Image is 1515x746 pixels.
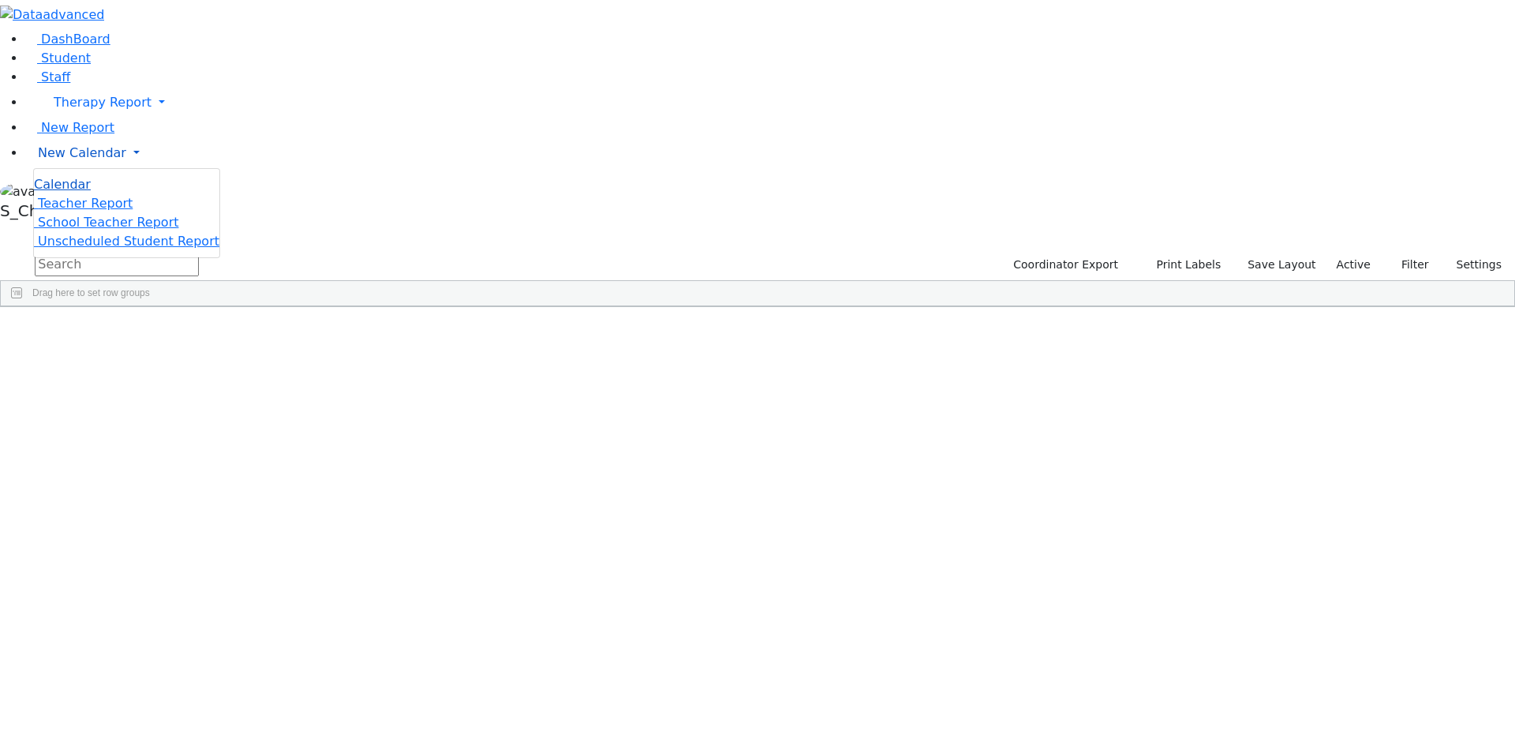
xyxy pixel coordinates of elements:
[41,120,114,135] span: New Report
[34,196,133,211] a: Teacher Report
[41,69,70,84] span: Staff
[38,196,133,211] span: Teacher Report
[38,215,178,230] span: School Teacher Report
[34,177,91,192] span: Calendar
[25,69,70,84] a: Staff
[1138,253,1228,277] button: Print Labels
[38,234,219,249] span: Unscheduled Student Report
[25,120,114,135] a: New Report
[1381,253,1436,277] button: Filter
[41,51,91,66] span: Student
[34,234,219,249] a: Unscheduled Student Report
[1330,253,1378,277] label: Active
[25,51,91,66] a: Student
[35,253,199,276] input: Search
[33,168,220,258] ul: Therapy Report
[25,137,1515,169] a: New Calendar
[25,87,1515,118] a: Therapy Report
[32,287,150,298] span: Drag here to set row groups
[25,32,110,47] a: DashBoard
[1240,253,1322,277] button: Save Layout
[34,215,178,230] a: School Teacher Report
[1436,253,1509,277] button: Settings
[1003,253,1125,277] button: Coordinator Export
[34,175,91,194] a: Calendar
[38,145,126,160] span: New Calendar
[54,95,151,110] span: Therapy Report
[41,32,110,47] span: DashBoard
